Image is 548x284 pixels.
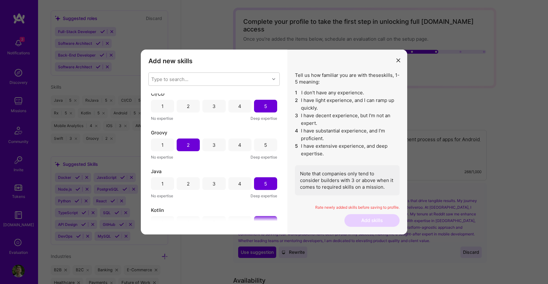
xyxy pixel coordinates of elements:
div: Note that companies only tend to consider builders with 3 or above when it comes to required skil... [295,165,400,195]
div: 2 [187,142,190,148]
span: Java [151,168,162,175]
span: 1 [295,89,299,97]
div: 2 [187,103,190,110]
div: 1 [161,219,164,226]
span: Deep expertise [251,154,277,160]
div: 5 [264,219,267,226]
div: 1 [161,103,164,110]
div: 3 [212,219,216,226]
div: 1 [161,180,164,187]
div: 4 [238,142,241,148]
div: Tell us how familiar you are with these skills , 1-5 meaning: [295,72,400,195]
h3: Add new skills [148,57,280,65]
div: 3 [212,180,216,187]
span: Deep expertise [251,115,277,122]
div: 5 [264,103,267,110]
span: 3 [295,112,298,127]
div: 1 [161,142,164,148]
i: icon Close [396,58,400,62]
div: Type to search... [151,76,188,83]
li: I have extensive experience, and deep expertise. [295,142,400,158]
li: I have substantial experience, and I’m proficient. [295,127,400,142]
div: 3 [212,142,216,148]
span: No expertise [151,154,173,160]
span: CI/CD [151,91,165,97]
span: No expertise [151,115,173,122]
span: 2 [295,97,298,112]
div: 4 [238,219,241,226]
span: 4 [295,127,298,142]
li: I have light experience, and I can ramp up quickly. [295,97,400,112]
button: Add skills [344,214,400,227]
span: 5 [295,142,298,158]
div: 5 [264,142,267,148]
div: 2 [187,180,190,187]
span: No expertise [151,193,173,199]
li: I have decent experience, but I'm not an expert. [295,112,400,127]
div: 2 [187,219,190,226]
li: I don't have any experience. [295,89,400,97]
div: 3 [212,103,216,110]
p: Rate newly added skills before saving to profile. [295,205,400,210]
div: 5 [264,180,267,187]
div: 4 [238,180,241,187]
i: icon Chevron [272,78,275,81]
span: Kotlin [151,207,164,213]
span: Deep expertise [251,193,277,199]
span: Groovy [151,129,167,136]
div: 4 [238,103,241,110]
div: modal [141,50,407,234]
